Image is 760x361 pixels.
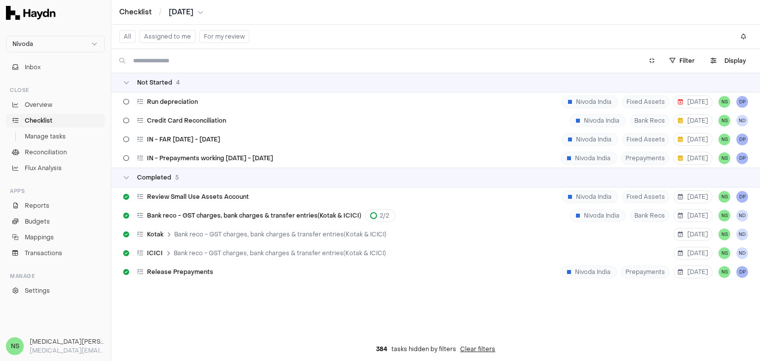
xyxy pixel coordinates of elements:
span: Overview [25,100,52,109]
span: Prepayments [621,266,669,278]
span: ICICI [147,249,163,257]
a: Flux Analysis [6,161,105,175]
span: Run depreciation [147,98,198,106]
span: Mappings [25,233,54,242]
button: DP [736,266,748,278]
span: ND [736,210,748,222]
span: IN - FAR [DATE] - [DATE] [147,135,220,143]
span: Filter [679,57,695,65]
span: [DATE] [678,98,708,106]
button: Inbox [6,60,105,74]
button: [DATE] [673,190,712,203]
span: 2 / 2 [380,212,389,220]
span: Prepayments [621,152,669,165]
span: Budgets [25,217,50,226]
a: Reports [6,199,105,213]
a: Reconciliation [6,145,105,159]
button: [DATE] [673,266,712,278]
div: tasks hidden by filters [111,337,760,361]
span: Fixed Assets [622,95,669,108]
span: / [157,7,164,17]
span: NS [718,266,730,278]
button: NS [718,191,730,203]
button: NS [718,247,730,259]
span: [DATE] [678,117,708,125]
button: NS [718,115,730,127]
span: 384 [376,345,387,353]
a: Budgets [6,215,105,228]
button: ND [736,228,748,240]
p: [MEDICAL_DATA][EMAIL_ADDRESS][DOMAIN_NAME] [30,346,105,355]
span: Settings [25,286,50,295]
span: IN - Prepayments working [DATE] - [DATE] [147,154,273,162]
span: Reports [25,201,49,210]
span: [DATE] [678,212,708,220]
button: [DATE] [673,228,712,241]
span: [DATE] [678,135,708,143]
span: Checklist [25,116,52,125]
span: Flux Analysis [25,164,62,173]
span: Review Small Use Assets Account [147,193,249,201]
button: [DATE] [673,95,712,108]
button: [DATE] [673,114,712,127]
button: ND [736,247,748,259]
button: Clear filters [460,345,495,353]
span: Release Prepayments [147,268,213,276]
a: Mappings [6,230,105,244]
button: NS [718,152,730,164]
button: For my review [199,30,249,43]
span: Nivoda [12,40,33,48]
button: [DATE] [673,247,712,260]
button: Filter [664,53,701,69]
button: [DATE] [169,7,203,17]
span: Transactions [25,249,62,258]
span: [DATE] [678,249,708,257]
button: [DATE] [673,152,712,165]
span: NS [718,228,730,240]
span: Inbox [25,63,41,72]
button: [DATE] [673,133,712,146]
span: Bank Recs [630,209,669,222]
button: NS [718,96,730,108]
div: Nivoda India [562,95,618,108]
button: All [119,30,136,43]
span: Kotak [147,230,163,238]
button: DP [736,152,748,164]
div: Close [6,82,105,98]
span: NS [718,134,730,145]
span: 4 [176,79,180,87]
span: Credit Card Reconciliation [147,117,226,125]
span: [DATE] [678,230,708,238]
button: Assigned to me [140,30,195,43]
button: NS [718,210,730,222]
span: [DATE] [678,193,708,201]
span: [DATE] [678,154,708,162]
a: Settings [6,284,105,298]
div: Nivoda India [561,152,617,165]
button: Display [705,53,752,69]
nav: breadcrumb [119,7,203,17]
span: Bank reco - GST charges, bank charges & transfer entries(Kotak & ICICI) [174,249,386,257]
div: Apps [6,183,105,199]
span: Fixed Assets [622,190,669,203]
span: 5 [175,174,179,181]
button: ND [736,115,748,127]
button: DP [736,134,748,145]
button: DP [736,191,748,203]
button: Nivoda [6,36,105,52]
div: Nivoda India [570,209,626,222]
img: Haydn Logo [6,6,55,20]
span: Manage tasks [25,132,66,141]
span: Bank Recs [630,114,669,127]
a: Checklist [6,114,105,128]
span: Bank reco - GST charges, bank charges & transfer entries(Kotak & ICICI) [147,212,361,220]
